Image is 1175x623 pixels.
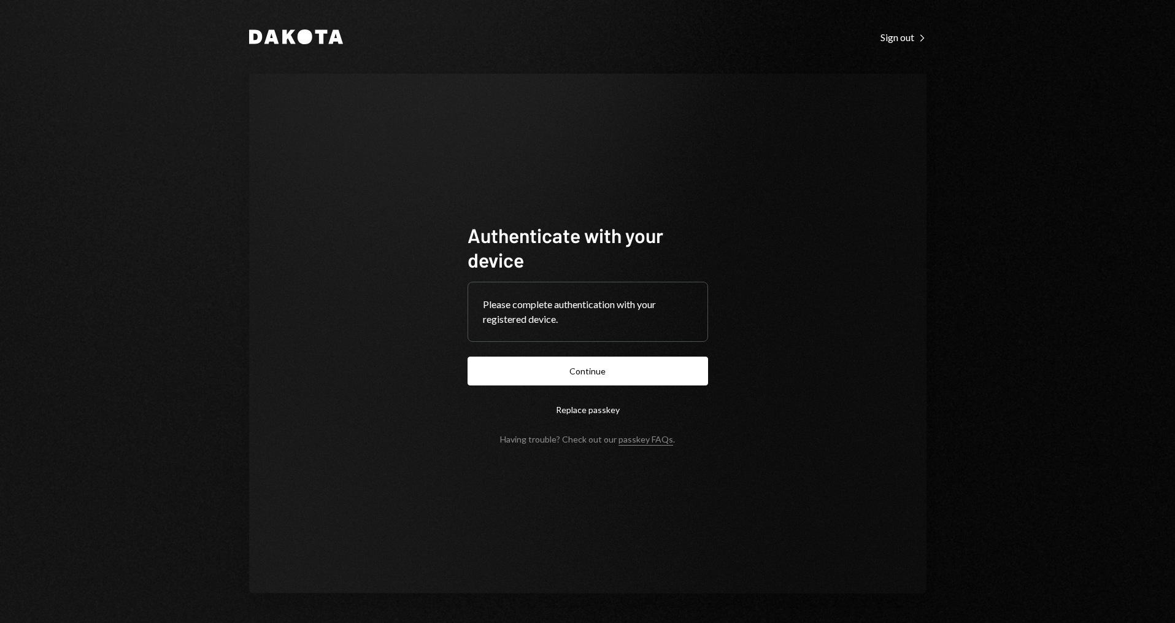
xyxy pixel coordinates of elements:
a: Sign out [880,30,927,44]
div: Sign out [880,31,927,44]
h1: Authenticate with your device [468,223,708,272]
a: passkey FAQs [618,434,673,446]
button: Replace passkey [468,395,708,424]
div: Please complete authentication with your registered device. [483,297,693,327]
button: Continue [468,357,708,385]
div: Having trouble? Check out our . [500,434,675,444]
